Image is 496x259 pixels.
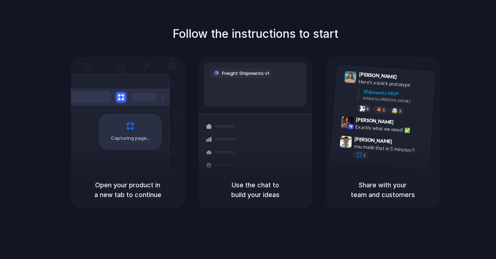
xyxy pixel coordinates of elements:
[396,119,410,128] span: 9:42 AM
[392,108,398,113] div: 🤯
[355,123,427,135] div: Exactly what we need! ✅
[356,115,394,126] span: [PERSON_NAME]
[111,135,151,142] span: Capturing page
[398,109,401,113] span: 3
[354,135,392,145] span: [PERSON_NAME]
[335,180,431,200] h5: Share with your team and customers
[382,108,385,112] span: 5
[207,180,304,200] h5: Use the chat to build your ideas
[358,77,430,90] div: Here's a quick prototype
[173,25,338,43] h1: Follow the instructions to start
[363,153,365,157] span: 1
[399,73,414,82] span: 9:41 AM
[80,180,176,200] h5: Open your product in a new tab to continue
[222,70,269,77] span: Freight Shipments v1
[359,70,397,81] span: [PERSON_NAME]
[363,88,430,99] div: Shipments MVP
[366,107,368,111] span: 8
[394,138,409,147] span: 9:47 AM
[354,142,426,155] div: you made that in 5 minutes?!
[363,95,429,105] div: Added by [PERSON_NAME]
